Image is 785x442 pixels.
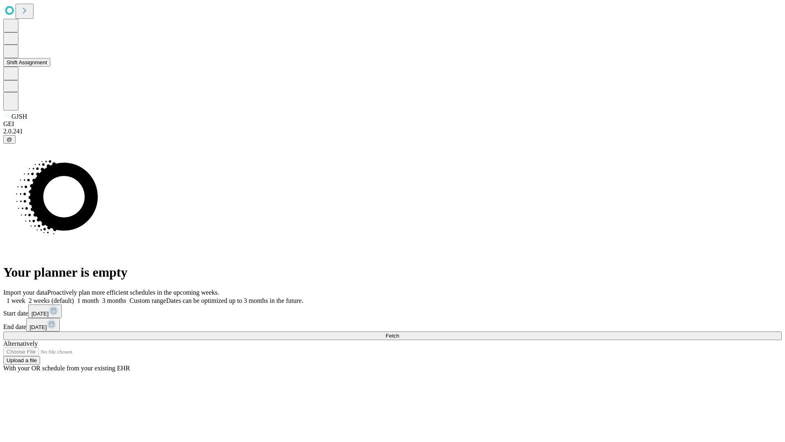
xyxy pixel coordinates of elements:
[166,297,303,304] span: Dates can be optimized up to 3 months in the future.
[28,304,62,318] button: [DATE]
[3,265,782,280] h1: Your planner is empty
[29,297,74,304] span: 2 weeks (default)
[3,304,782,318] div: Start date
[3,356,40,365] button: Upload a file
[3,289,47,296] span: Import your data
[3,365,130,372] span: With your OR schedule from your existing EHR
[386,333,399,339] span: Fetch
[7,297,25,304] span: 1 week
[11,113,27,120] span: GJSH
[3,318,782,331] div: End date
[3,120,782,128] div: GEI
[102,297,126,304] span: 3 months
[31,311,49,317] span: [DATE]
[77,297,99,304] span: 1 month
[3,58,50,67] button: Shift Assignment
[130,297,166,304] span: Custom range
[3,135,16,144] button: @
[3,331,782,340] button: Fetch
[3,340,38,347] span: Alternatively
[47,289,219,296] span: Proactively plan more efficient schedules in the upcoming weeks.
[7,136,12,142] span: @
[3,128,782,135] div: 2.0.241
[26,318,60,331] button: [DATE]
[29,324,47,330] span: [DATE]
